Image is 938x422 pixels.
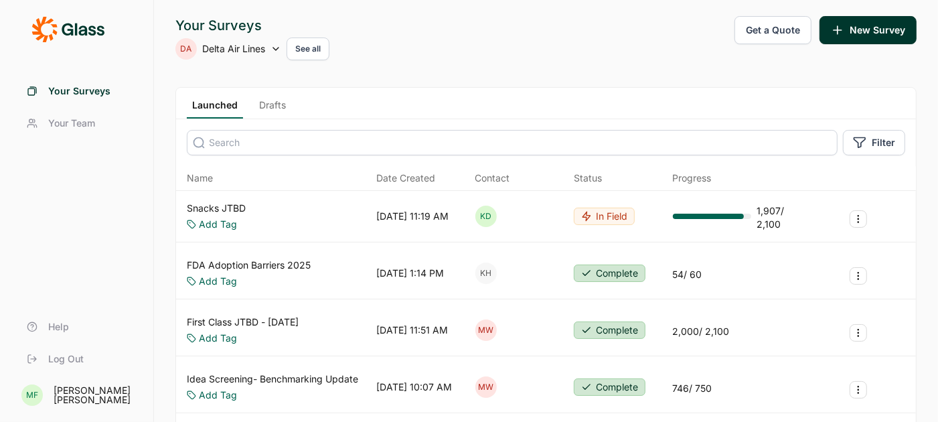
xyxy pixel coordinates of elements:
button: Filter [843,130,905,155]
a: Add Tag [199,332,237,345]
a: Add Tag [199,218,237,231]
div: Contact [475,171,510,185]
div: [DATE] 11:51 AM [376,324,448,337]
a: First Class JTBD - [DATE] [187,315,299,329]
div: KD [475,206,497,227]
div: Your Surveys [175,16,329,35]
div: DA [175,38,197,60]
a: Idea Screening- Benchmarking Update [187,372,358,386]
a: Launched [187,98,243,119]
button: In Field [574,208,635,225]
div: Status [574,171,602,185]
span: Delta Air Lines [202,42,265,56]
button: Complete [574,322,645,339]
div: [PERSON_NAME] [PERSON_NAME] [54,386,137,405]
button: Complete [574,265,645,282]
span: Your Team [48,117,95,130]
button: Survey Actions [850,267,867,285]
div: MW [475,376,497,398]
span: Log Out [48,352,84,366]
div: [DATE] 1:14 PM [376,267,444,280]
div: 1,907 / 2,100 [757,204,806,231]
button: Survey Actions [850,381,867,399]
button: Complete [574,378,645,396]
span: Your Surveys [48,84,110,98]
a: Drafts [254,98,291,119]
div: 746 / 750 [673,382,712,395]
a: Add Tag [199,275,237,288]
button: Survey Actions [850,210,867,228]
span: Date Created [376,171,435,185]
div: 54 / 60 [673,268,702,281]
input: Search [187,130,838,155]
button: Survey Actions [850,324,867,342]
div: [DATE] 11:19 AM [376,210,449,223]
button: New Survey [819,16,917,44]
a: Snacks JTBD [187,202,246,215]
div: KH [475,263,497,284]
span: Help [48,320,69,334]
button: See all [287,38,329,60]
div: MW [475,320,497,341]
span: Name [187,171,213,185]
a: Add Tag [199,389,237,402]
a: FDA Adoption Barriers 2025 [187,259,311,272]
div: MF [21,384,43,406]
div: [DATE] 10:07 AM [376,380,452,394]
button: Get a Quote [734,16,811,44]
div: 2,000 / 2,100 [673,325,730,338]
span: Filter [872,136,895,149]
div: Progress [673,171,712,185]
